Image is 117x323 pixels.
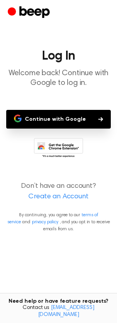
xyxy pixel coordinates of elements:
p: Welcome back! Continue with Google to log in. [6,69,111,88]
h1: Log In [6,50,111,62]
a: terms of service [7,213,98,224]
button: Continue with Google [6,110,111,129]
a: Create an Account [8,192,109,202]
span: Contact us [5,305,112,318]
a: [EMAIL_ADDRESS][DOMAIN_NAME] [38,305,94,318]
a: privacy policy [32,220,58,224]
p: Don’t have an account? [6,181,111,202]
p: By continuing, you agree to our and , and you opt in to receive emails from us. [6,212,111,233]
a: Beep [8,5,52,20]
